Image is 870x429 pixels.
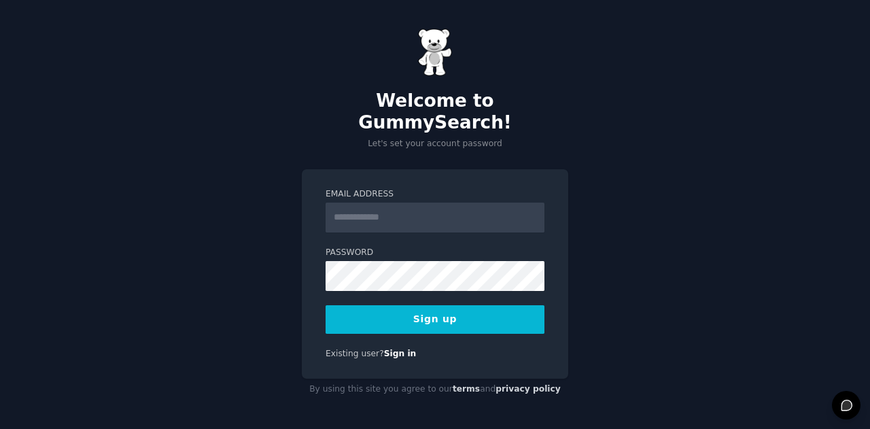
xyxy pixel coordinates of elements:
label: Email Address [326,188,544,201]
button: Sign up [326,305,544,334]
h2: Welcome to GummySearch! [302,90,568,133]
label: Password [326,247,544,259]
img: Gummy Bear [418,29,452,76]
a: terms [453,384,480,394]
p: Let's set your account password [302,138,568,150]
div: By using this site you agree to our and [302,379,568,400]
a: Sign in [384,349,417,358]
a: privacy policy [495,384,561,394]
span: Existing user? [326,349,384,358]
